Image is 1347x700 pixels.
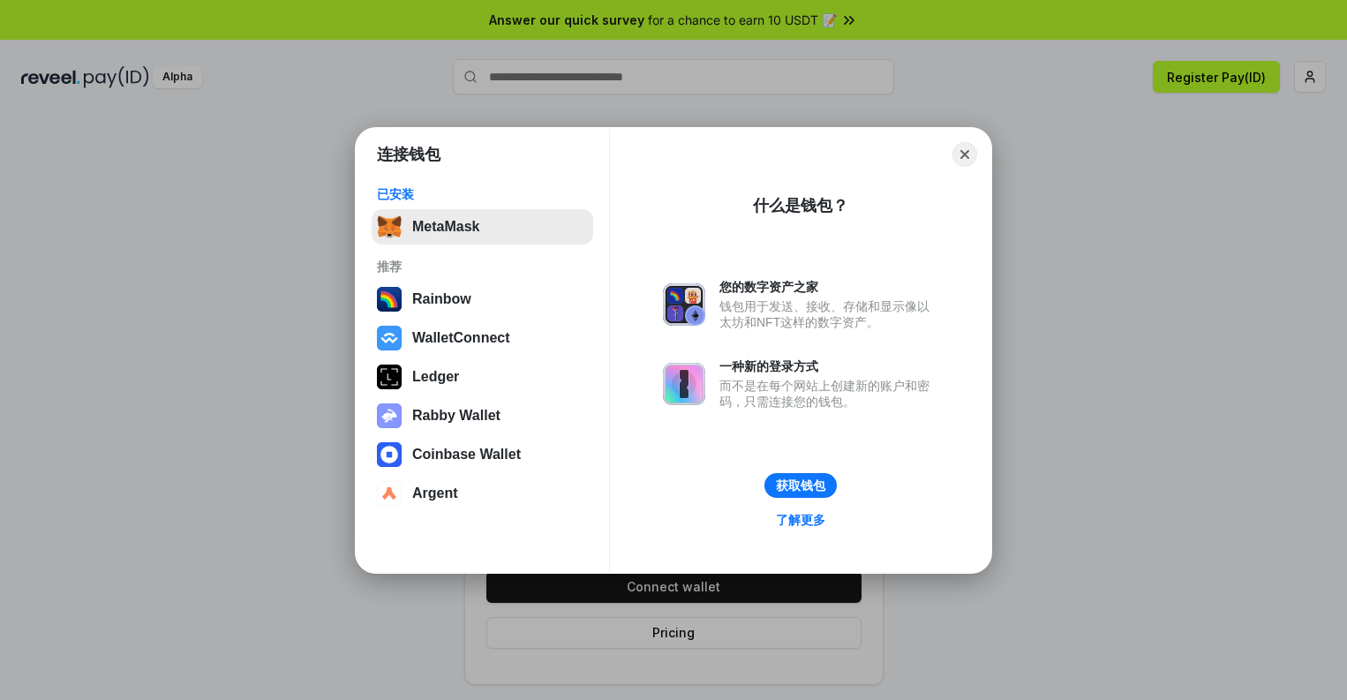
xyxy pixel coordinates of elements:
button: Coinbase Wallet [372,437,593,472]
button: Ledger [372,359,593,395]
div: 您的数字资产之家 [719,279,938,295]
div: Rainbow [412,291,471,307]
div: Coinbase Wallet [412,447,521,463]
div: 推荐 [377,259,588,275]
div: 获取钱包 [776,478,825,493]
div: 了解更多 [776,512,825,528]
button: 获取钱包 [764,473,837,498]
div: 什么是钱包？ [753,195,848,216]
div: Argent [412,485,458,501]
div: MetaMask [412,219,479,235]
img: svg+xml,%3Csvg%20width%3D%2228%22%20height%3D%2228%22%20viewBox%3D%220%200%2028%2028%22%20fill%3D... [377,481,402,506]
button: Rabby Wallet [372,398,593,433]
div: WalletConnect [412,330,510,346]
div: 而不是在每个网站上创建新的账户和密码，只需连接您的钱包。 [719,378,938,410]
a: 了解更多 [765,508,836,531]
img: svg+xml,%3Csvg%20fill%3D%22none%22%20height%3D%2233%22%20viewBox%3D%220%200%2035%2033%22%20width%... [377,215,402,239]
div: 已安装 [377,186,588,202]
img: svg+xml,%3Csvg%20xmlns%3D%22http%3A%2F%2Fwww.w3.org%2F2000%2Fsvg%22%20width%3D%2228%22%20height%3... [377,365,402,389]
img: svg+xml,%3Csvg%20width%3D%2228%22%20height%3D%2228%22%20viewBox%3D%220%200%2028%2028%22%20fill%3D... [377,326,402,350]
button: Close [952,142,977,167]
button: MetaMask [372,209,593,245]
img: svg+xml,%3Csvg%20xmlns%3D%22http%3A%2F%2Fwww.w3.org%2F2000%2Fsvg%22%20fill%3D%22none%22%20viewBox... [663,363,705,405]
img: svg+xml,%3Csvg%20xmlns%3D%22http%3A%2F%2Fwww.w3.org%2F2000%2Fsvg%22%20fill%3D%22none%22%20viewBox... [663,283,705,326]
img: svg+xml,%3Csvg%20xmlns%3D%22http%3A%2F%2Fwww.w3.org%2F2000%2Fsvg%22%20fill%3D%22none%22%20viewBox... [377,403,402,428]
h1: 连接钱包 [377,144,440,165]
button: Argent [372,476,593,511]
img: svg+xml,%3Csvg%20width%3D%2228%22%20height%3D%2228%22%20viewBox%3D%220%200%2028%2028%22%20fill%3D... [377,442,402,467]
button: Rainbow [372,282,593,317]
div: 钱包用于发送、接收、存储和显示像以太坊和NFT这样的数字资产。 [719,298,938,330]
div: 一种新的登录方式 [719,358,938,374]
button: WalletConnect [372,320,593,356]
img: svg+xml,%3Csvg%20width%3D%22120%22%20height%3D%22120%22%20viewBox%3D%220%200%20120%20120%22%20fil... [377,287,402,312]
div: Rabby Wallet [412,408,500,424]
div: Ledger [412,369,459,385]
